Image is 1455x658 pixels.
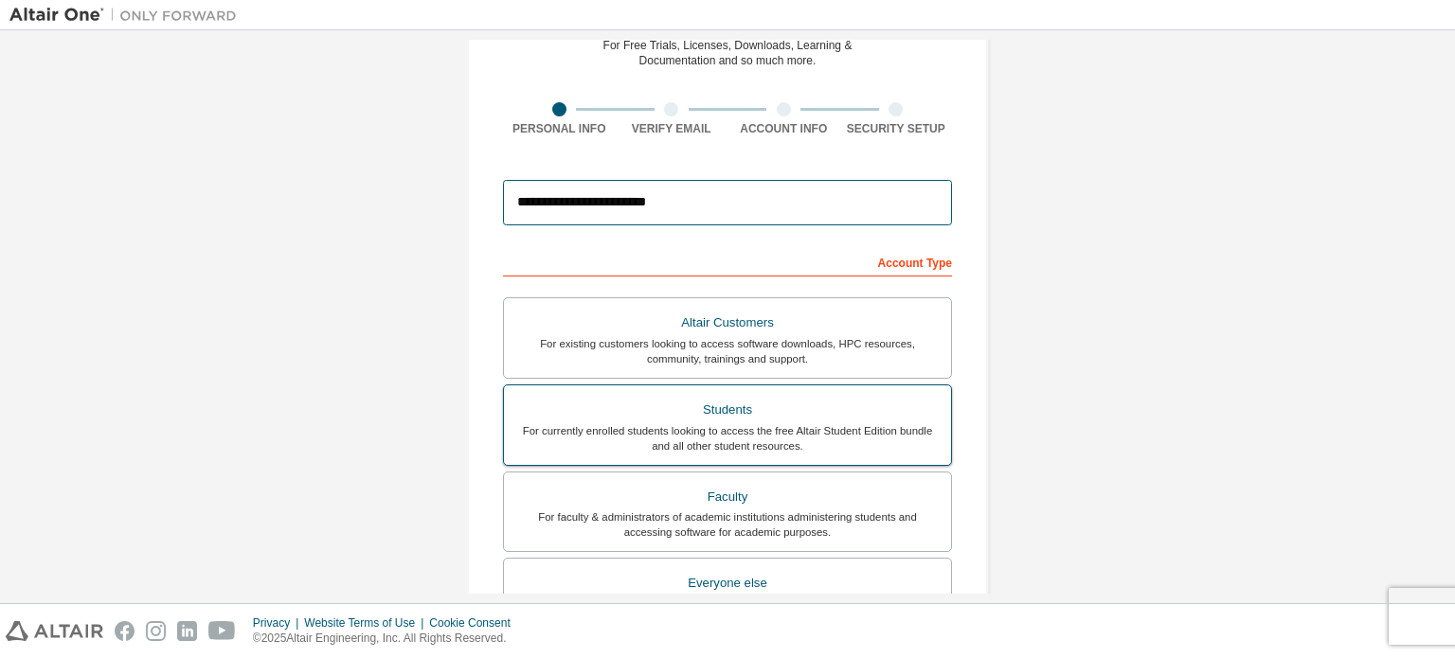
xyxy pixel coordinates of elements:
div: For Free Trials, Licenses, Downloads, Learning & Documentation and so much more. [603,38,853,68]
img: facebook.svg [115,621,135,641]
img: youtube.svg [208,621,236,641]
div: Account Type [503,246,952,276]
div: Account Info [727,121,840,136]
div: Verify Email [616,121,728,136]
div: Privacy [253,615,304,631]
div: Cookie Consent [429,615,521,631]
div: For faculty & administrators of academic institutions administering students and accessing softwa... [515,509,940,540]
img: instagram.svg [146,621,166,641]
div: Website Terms of Use [304,615,429,631]
div: Security Setup [840,121,953,136]
p: © 2025 Altair Engineering, Inc. All Rights Reserved. [253,631,522,647]
img: altair_logo.svg [6,621,103,641]
img: Altair One [9,6,246,25]
div: Personal Info [503,121,616,136]
div: Faculty [515,484,940,510]
img: linkedin.svg [177,621,197,641]
div: Everyone else [515,570,940,596]
div: Altair Customers [515,310,940,336]
div: For existing customers looking to access software downloads, HPC resources, community, trainings ... [515,336,940,366]
div: Students [515,397,940,423]
div: For currently enrolled students looking to access the free Altair Student Edition bundle and all ... [515,423,940,453]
